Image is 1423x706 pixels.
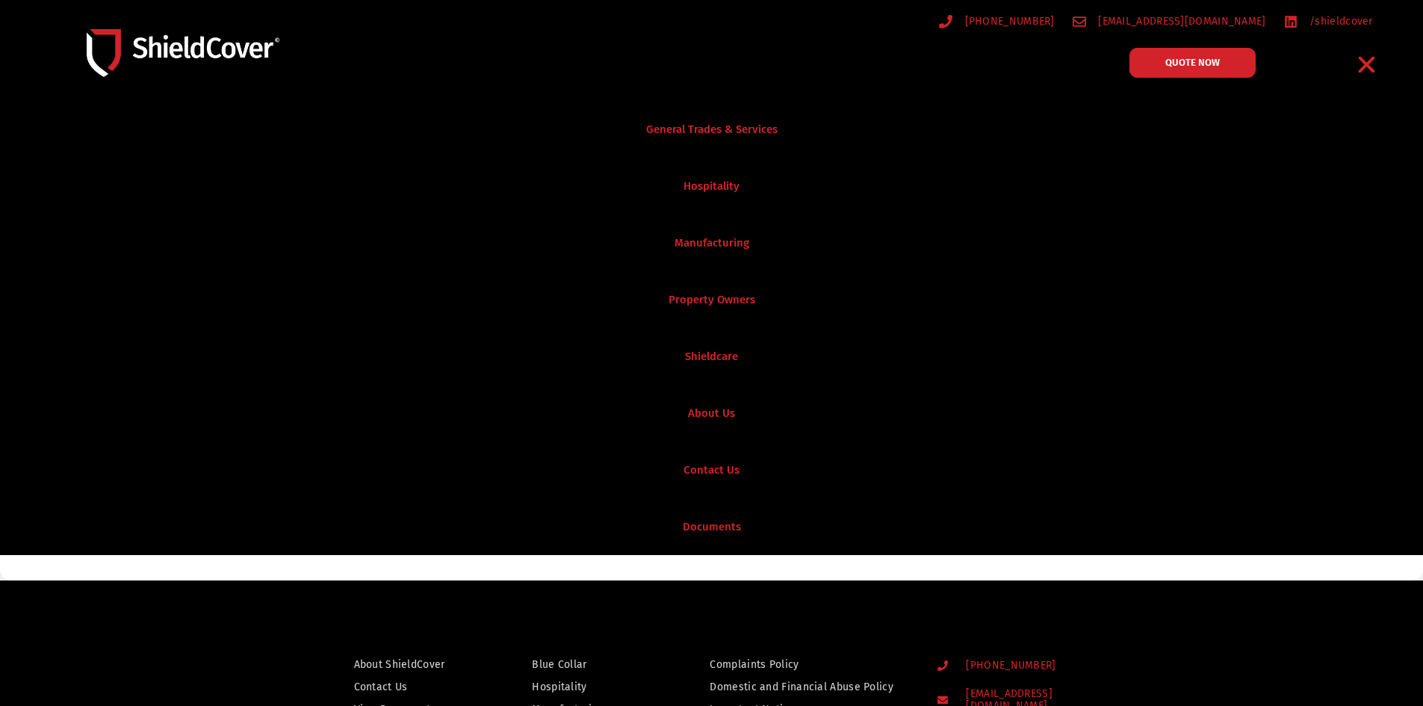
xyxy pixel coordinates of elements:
[710,678,908,696] a: Domestic and Financial Abuse Policy
[710,655,908,674] a: Complaints Policy
[87,29,279,76] img: Shield-Cover-Underwriting-Australia-logo-full
[1129,48,1256,78] a: QUOTE NOW
[937,660,1120,672] a: [PHONE_NUMBER]
[710,655,799,674] span: Complaints Policy
[532,678,586,696] span: Hospitality
[532,655,586,674] span: Blue Collar
[1073,12,1266,31] a: [EMAIL_ADDRESS][DOMAIN_NAME]
[1094,12,1265,31] span: [EMAIL_ADDRESS][DOMAIN_NAME]
[532,678,645,696] a: Hospitality
[962,660,1055,672] span: [PHONE_NUMBER]
[939,12,1055,31] a: [PHONE_NUMBER]
[1306,12,1373,31] span: /shieldcover
[1284,12,1373,31] a: /shieldcover
[354,655,468,674] a: About ShieldCover
[354,678,468,696] a: Contact Us
[532,655,645,674] a: Blue Collar
[710,678,893,696] span: Domestic and Financial Abuse Policy
[1130,173,1423,706] iframe: LiveChat chat widget
[354,678,408,696] span: Contact Us
[961,12,1055,31] span: [PHONE_NUMBER]
[1350,47,1385,82] div: Menu Toggle
[354,655,445,674] span: About ShieldCover
[1165,58,1220,67] span: QUOTE NOW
